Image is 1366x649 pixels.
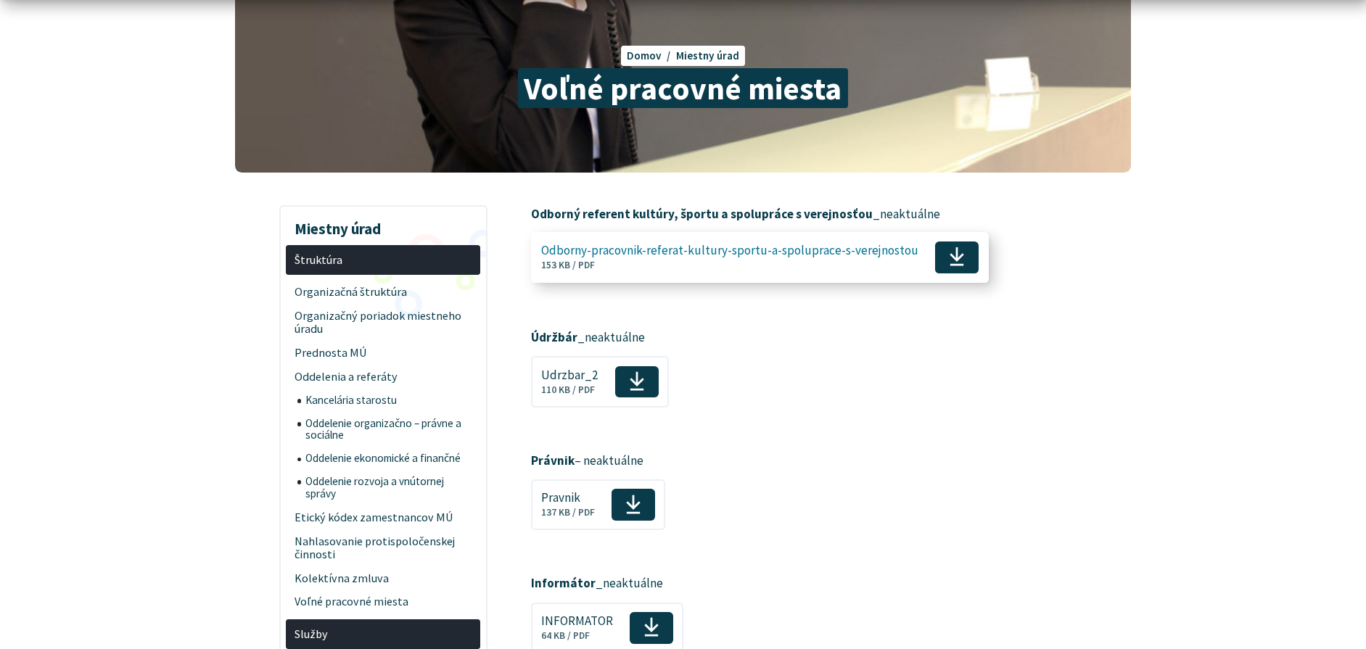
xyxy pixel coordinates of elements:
a: Odborny-pracovnik-referat-kultury-sportu-a-spoluprace-s-verejnostou153 KB / PDF [531,232,988,283]
span: Kancelária starostu [305,389,472,412]
a: Pravnik137 KB / PDF [531,479,665,530]
a: Oddelenia a referáty [286,365,480,389]
a: Štruktúra [286,245,480,275]
a: Nahlasovanie protispoločenskej činnosti [286,529,480,566]
span: Domov [627,49,662,62]
a: Domov [627,49,676,62]
span: Kolektívna zmluva [295,566,472,590]
strong: Právnik [531,452,575,468]
span: Odborny-pracovnik-referat-kultury-sportu-a-spoluprace-s-verejnostou [541,244,918,257]
a: Služby [286,619,480,649]
p: _neaktuálne [531,328,1021,347]
span: Služby [295,622,472,646]
span: 110 KB / PDF [541,384,595,396]
p: – neaktuálne [531,452,1021,471]
a: Etický kódex zamestnancov MÚ [286,505,480,529]
span: Prednosta MÚ [295,341,472,365]
strong: Informátor [531,575,596,591]
p: _neaktuálne [531,205,1021,224]
p: _neaktuálne [531,574,1021,593]
span: 137 KB / PDF [541,506,595,518]
a: Organizačná štruktúra [286,281,480,305]
a: Kancelária starostu [297,389,481,412]
span: Pravnik [541,491,595,505]
span: Oddelenie rozvoja a vnútornej správy [305,471,472,506]
a: Miestny úrad [676,49,739,62]
a: Oddelenie organizačno – právne a sociálne [297,412,481,447]
a: Oddelenie ekonomické a finančné [297,447,481,471]
span: Organizačný poriadok miestneho úradu [295,305,472,342]
a: Prednosta MÚ [286,341,480,365]
strong: Údržbár [531,329,577,345]
span: Oddelenia a referáty [295,365,472,389]
span: Oddelenie organizačno – právne a sociálne [305,412,472,447]
span: Nahlasovanie protispoločenskej činnosti [295,529,472,566]
span: 153 KB / PDF [541,259,595,271]
span: Organizačná štruktúra [295,281,472,305]
span: Voľné pracovné miesta [295,590,472,614]
span: INFORMATOR [541,614,613,628]
span: Oddelenie ekonomické a finančné [305,447,472,471]
a: Voľné pracovné miesta [286,590,480,614]
span: Etický kódex zamestnancov MÚ [295,505,472,529]
a: Oddelenie rozvoja a vnútornej správy [297,471,481,506]
strong: Odborný referent kultúry, športu a spolupráce s verejnosťou [531,206,873,222]
a: Udrzbar_2110 KB / PDF [531,356,668,407]
h3: Miestny úrad [286,210,480,240]
span: Štruktúra [295,248,472,272]
a: Kolektívna zmluva [286,566,480,590]
span: 64 KB / PDF [541,629,590,642]
span: Udrzbar_2 [541,368,598,382]
span: Voľné pracovné miesta [518,68,848,108]
a: Organizačný poriadok miestneho úradu [286,305,480,342]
